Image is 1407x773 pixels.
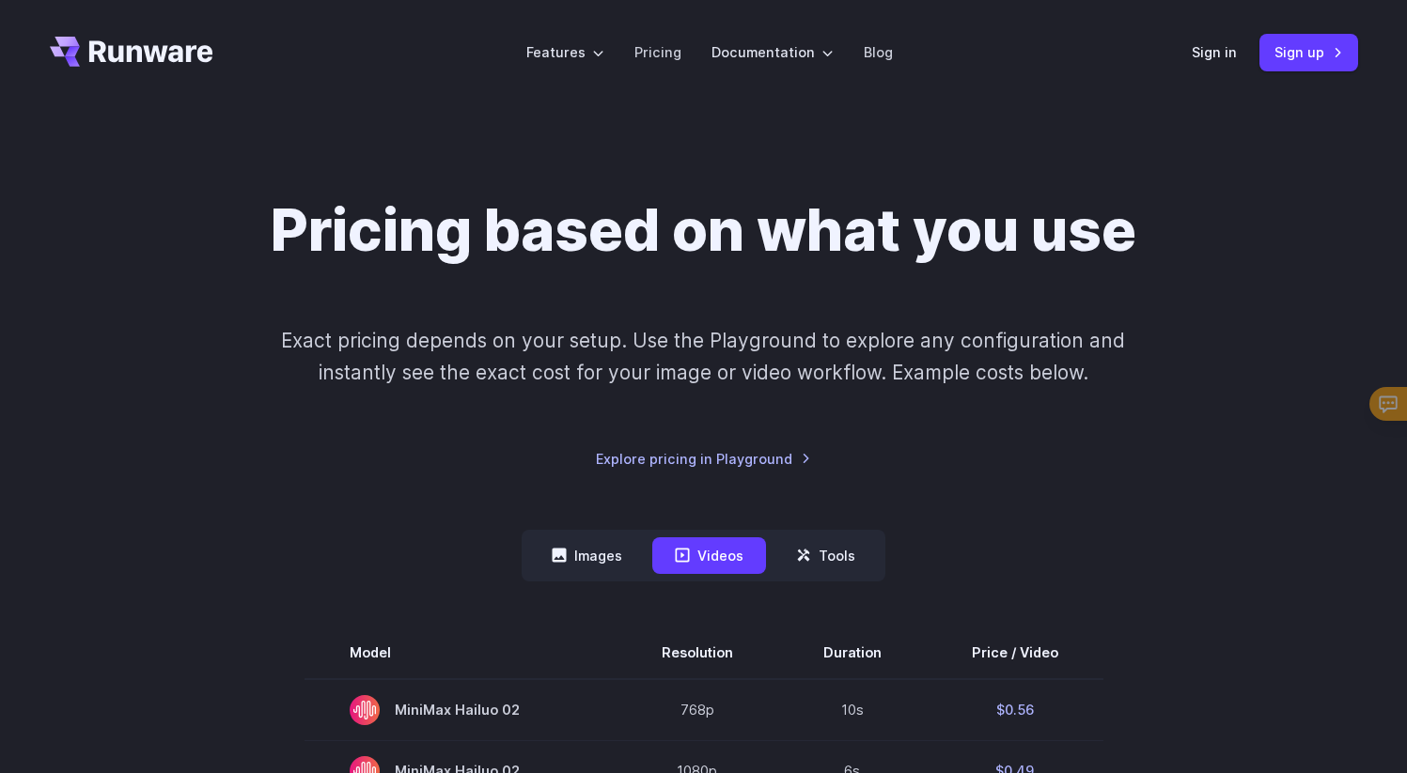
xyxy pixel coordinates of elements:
th: Duration [778,626,927,679]
th: Resolution [617,626,778,679]
a: Sign up [1259,34,1358,70]
span: MiniMax Hailuo 02 [350,695,571,725]
td: 10s [778,679,927,741]
a: Go to / [50,37,213,67]
a: Blog [864,41,893,63]
button: Videos [652,537,766,574]
button: Tools [774,537,878,574]
td: 768p [617,679,778,741]
button: Images [529,537,645,574]
a: Pricing [634,41,681,63]
p: Exact pricing depends on your setup. Use the Playground to explore any configuration and instantl... [245,325,1161,388]
h1: Pricing based on what you use [271,195,1136,265]
td: $0.56 [927,679,1103,741]
a: Sign in [1192,41,1237,63]
th: Model [305,626,617,679]
th: Price / Video [927,626,1103,679]
a: Explore pricing in Playground [596,448,811,470]
label: Documentation [711,41,834,63]
label: Features [526,41,604,63]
